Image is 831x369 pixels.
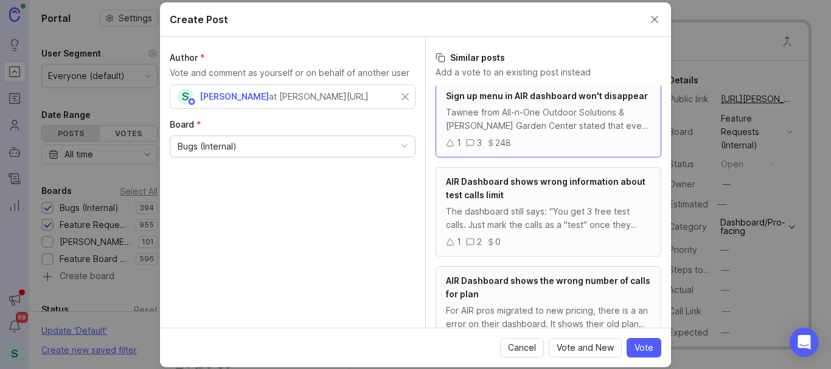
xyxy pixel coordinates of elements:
div: Tawnee from All-n-One Outdoor Solutions & [PERSON_NAME] Garden Center stated that every time she ... [446,106,651,133]
div: S [178,89,193,105]
span: Board (required) [170,119,201,129]
div: 248 [495,136,511,150]
span: Vote [635,342,653,354]
span: Author (required) [170,52,205,63]
span: AIR Dashboard shows the wrong number of calls for plan [446,275,650,299]
div: 2 [477,235,482,249]
a: AIR Dashboard shows wrong information about test calls limitThe dashboard still says: "You get 3 ... [436,167,661,257]
span: [PERSON_NAME] [200,91,269,102]
div: Bugs (Internal) [178,140,237,153]
p: Vote and comment as yourself or on behalf of another user [170,66,415,80]
span: Vote and New [557,342,614,354]
div: The dashboard still says: "You get 3 free test calls. Just mark the calls as a "test" once they a... [446,205,651,232]
div: at [PERSON_NAME][URL] [269,90,369,103]
span: AIR Dashboard shows wrong information about test calls limit [446,176,645,200]
h2: Create Post [170,12,228,27]
div: For AIR pros migrated to new pricing, there is a an error on their dashboard. It shows their old ... [446,304,651,331]
a: Sign up menu in AIR dashboard won't disappearTawnee from All-n-One Outdoor Solutions & [PERSON_NA... [436,81,661,157]
span: Sign up menu in AIR dashboard won't disappear [446,91,648,101]
button: Close create post modal [648,13,661,26]
img: member badge [187,97,196,106]
p: Add a vote to an existing post instead [436,66,661,78]
h3: Similar posts [436,52,661,64]
button: Vote and New [549,338,622,357]
a: AIR Dashboard shows the wrong number of calls for planFor AIR pros migrated to new pricing, there... [436,266,661,356]
div: 1 [457,136,461,150]
div: 1 [457,235,461,249]
div: 3 [477,136,482,150]
div: 0 [495,235,501,249]
div: Open Intercom Messenger [790,328,819,357]
button: Vote [627,338,661,357]
button: Cancel [500,338,544,357]
span: Cancel [508,342,536,354]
